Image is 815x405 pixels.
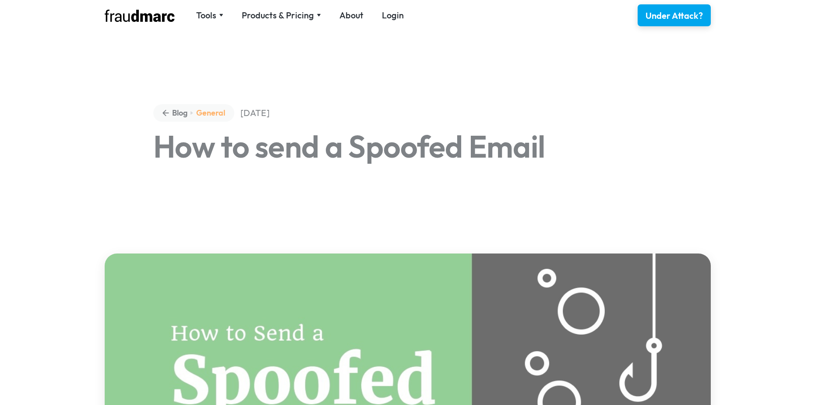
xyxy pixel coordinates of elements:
a: Login [382,9,404,21]
div: [DATE] [240,107,270,119]
div: Products & Pricing [242,9,321,21]
a: Blog [162,107,187,119]
a: About [339,9,363,21]
div: Products & Pricing [242,9,314,21]
div: Tools [196,9,223,21]
div: Blog [172,107,187,119]
div: Under Attack? [646,10,703,22]
a: Under Attack? [638,4,711,26]
h1: How to send a Spoofed Email [153,131,662,162]
div: Tools [196,9,216,21]
a: General [196,107,225,119]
